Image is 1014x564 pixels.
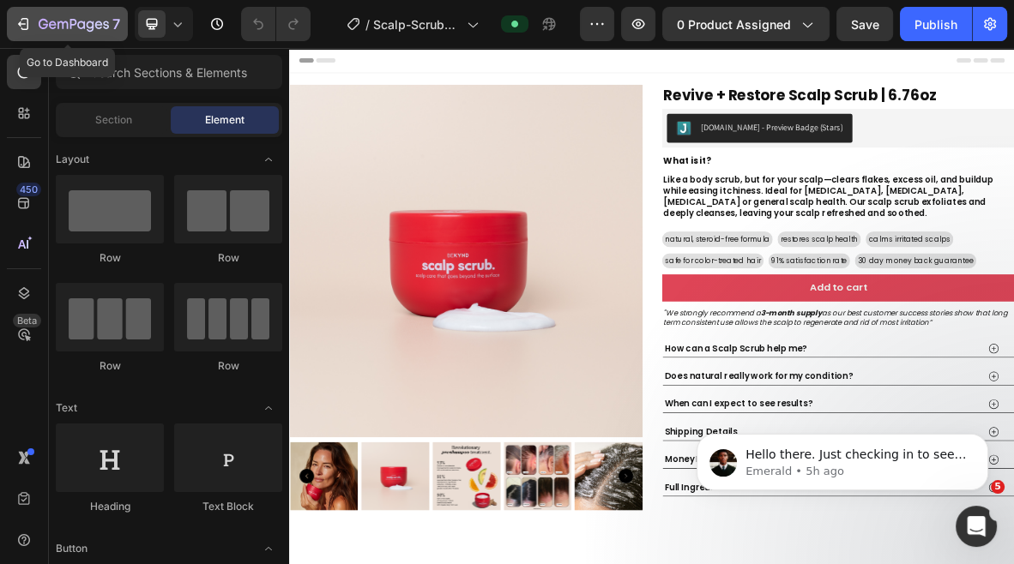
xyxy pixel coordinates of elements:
[671,398,1014,518] iframe: Intercom notifications message
[255,535,282,562] span: Toggle open
[56,55,282,89] input: Search Sections & Elements
[914,15,957,33] div: Publish
[533,262,681,281] p: natural, steroid-free formula
[697,262,806,281] p: restores scalp health
[373,15,460,33] span: Scalp-Scrub-New
[900,7,972,41] button: Publish
[205,112,244,128] span: Element
[56,358,164,374] div: Row
[822,262,938,281] p: calms irritated scalps
[16,183,41,196] div: 450
[255,394,282,422] span: Toggle open
[991,480,1005,494] span: 5
[13,314,41,327] div: Beta
[532,536,636,554] p: Shipping Details
[56,152,89,167] span: Layout
[583,104,785,122] div: [DOMAIN_NAME] - Preview Badge (Stars)
[836,7,893,41] button: Save
[851,17,879,32] span: Save
[532,496,742,514] p: When can I expect to see results?
[289,48,1014,564] iframe: Design area
[255,146,282,173] span: Toggle open
[684,293,791,312] p: 91% satisfaction rate
[662,7,830,41] button: 0 product assigned
[532,417,734,435] p: How can a Scalp Scrub help me?
[668,369,756,383] strong: 3-month supply
[533,293,668,312] p: safe for color-treated hair
[56,499,164,514] div: Heading
[56,541,88,556] span: Button
[56,250,164,266] div: Row
[806,293,970,312] p: 30 day money back guarantee
[112,14,120,34] p: 7
[532,457,800,475] p: Does natural really work for my condition?
[174,499,282,514] div: Text Block
[365,15,370,33] span: /
[7,7,128,41] button: 7
[956,506,997,547] iframe: Intercom live chat
[95,112,132,128] span: Section
[174,250,282,266] div: Row
[677,15,791,33] span: 0 product assigned
[174,358,282,374] div: Row
[241,7,311,41] div: Undo/Redo
[549,104,570,124] img: Judgeme.png
[535,93,799,135] button: Judge.me - Preview Badge (Stars)
[56,400,77,416] span: Text
[739,328,819,353] div: Add to cart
